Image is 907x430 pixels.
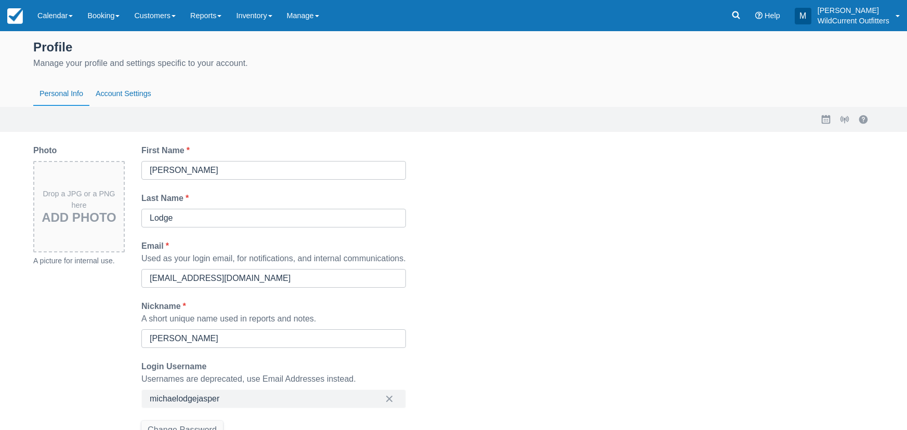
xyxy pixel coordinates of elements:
button: Account Settings [89,82,157,106]
div: A short unique name used in reports and notes. [141,313,406,325]
div: Drop a JPG or a PNG here [34,189,124,225]
span: Help [765,11,780,20]
div: Manage your profile and settings specific to your account. [33,57,874,70]
div: Profile [33,37,874,55]
label: Last Name [141,192,193,205]
label: First Name [141,144,194,157]
div: A picture for internal use. [33,254,125,267]
p: WildCurrent Outfitters [818,16,889,26]
label: Login Username [141,360,211,373]
img: checkfront-main-nav-mini-logo.png [7,8,23,24]
div: M [795,8,811,24]
button: Personal Info [33,82,89,106]
h3: Add Photo [38,211,120,224]
div: Usernames are deprecated, use Email Addresses instead. [141,373,406,385]
label: Nickname [141,300,190,313]
label: Email [141,240,173,252]
i: Help [755,12,763,19]
span: Used as your login email, for notifications, and internal communications. [141,254,406,263]
label: Photo [33,144,61,157]
p: [PERSON_NAME] [818,5,889,16]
